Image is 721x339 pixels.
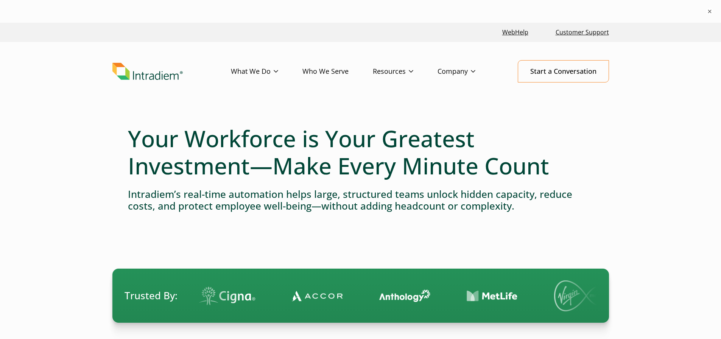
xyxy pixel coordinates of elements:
a: Customer Support [553,24,612,40]
a: Link opens in a new window [499,24,531,40]
a: What We Do [231,61,302,82]
button: × [706,8,713,15]
a: Who We Serve [302,61,373,82]
h1: Your Workforce is Your Greatest Investment—Make Every Minute Count [128,125,593,179]
img: Contact Center Automation MetLife Logo [467,290,518,302]
img: Contact Center Automation Accor Logo [292,290,343,302]
h4: Intradiem’s real-time automation helps large, structured teams unlock hidden capacity, reduce cos... [128,188,593,212]
a: Link to homepage of Intradiem [112,63,231,80]
a: Start a Conversation [518,60,609,82]
a: Resources [373,61,438,82]
a: Company [438,61,500,82]
span: Trusted By: [125,289,178,303]
img: Intradiem [112,63,183,80]
img: Virgin Media logo. [554,280,607,311]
